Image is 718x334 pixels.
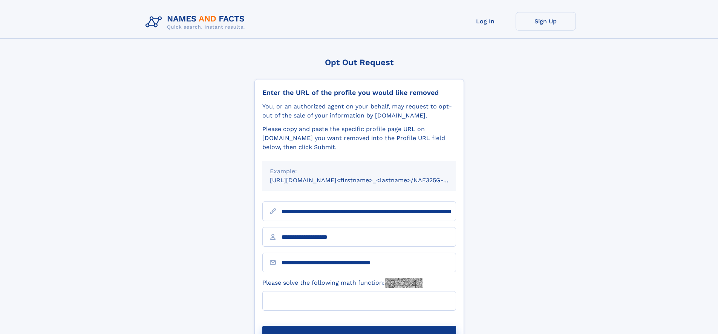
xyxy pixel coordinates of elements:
[270,167,449,176] div: Example:
[270,177,470,184] small: [URL][DOMAIN_NAME]<firstname>_<lastname>/NAF325G-xxxxxxxx
[262,278,423,288] label: Please solve the following math function:
[254,58,464,67] div: Opt Out Request
[142,12,251,32] img: Logo Names and Facts
[262,102,456,120] div: You, or an authorized agent on your behalf, may request to opt-out of the sale of your informatio...
[262,125,456,152] div: Please copy and paste the specific profile page URL on [DOMAIN_NAME] you want removed into the Pr...
[262,88,456,97] div: Enter the URL of the profile you would like removed
[516,12,576,31] a: Sign Up
[455,12,516,31] a: Log In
